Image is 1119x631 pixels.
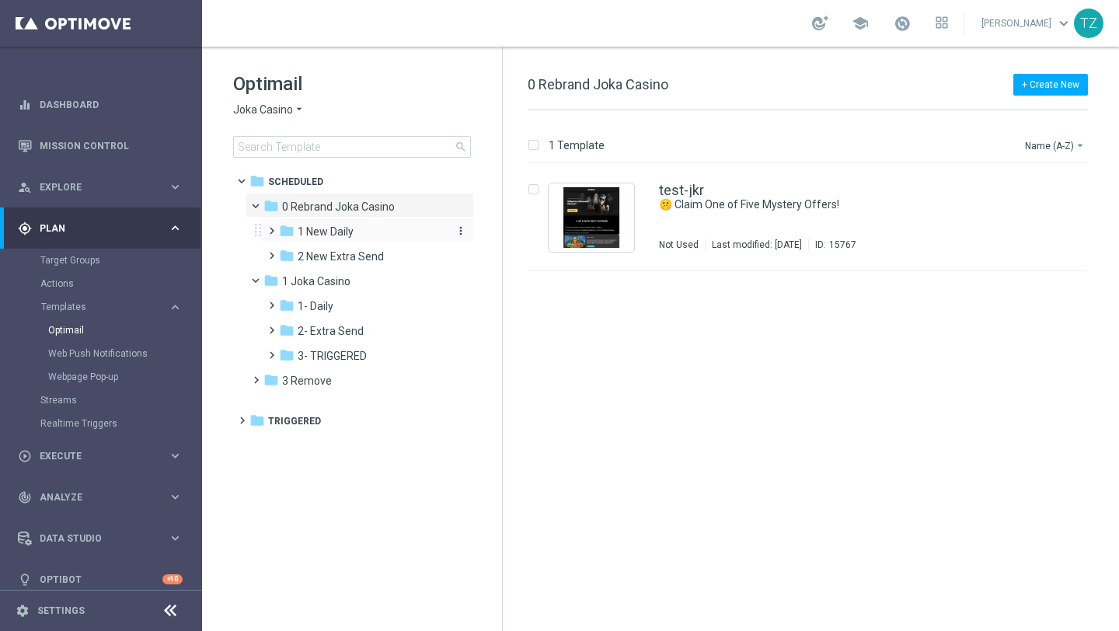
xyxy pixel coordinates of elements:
[40,534,168,543] span: Data Studio
[451,224,467,239] button: more_vert
[40,412,200,435] div: Realtime Triggers
[162,574,183,584] div: +10
[1055,15,1072,32] span: keyboard_arrow_down
[233,71,471,96] h1: Optimail
[18,559,183,600] div: Optibot
[263,198,279,214] i: folder
[40,84,183,125] a: Dashboard
[249,413,265,428] i: folder
[18,84,183,125] div: Dashboard
[263,273,279,288] i: folder
[18,449,32,463] i: play_circle_outline
[40,301,183,313] button: Templates keyboard_arrow_right
[40,394,162,406] a: Streams
[40,254,162,267] a: Target Groups
[282,200,395,214] span: 0 Rebrand Joka Casino
[293,103,305,117] i: arrow_drop_down
[48,371,162,383] a: Webpage Pop-up
[1013,74,1088,96] button: + Create New
[455,225,467,237] i: more_vert
[40,417,162,430] a: Realtime Triggers
[16,604,30,618] i: settings
[706,239,808,251] div: Last modified: [DATE]
[168,490,183,504] i: keyboard_arrow_right
[298,299,333,313] span: 1- Daily
[40,451,168,461] span: Execute
[233,136,471,158] input: Search Template
[298,349,367,363] span: 3- TRIGGERED
[852,15,869,32] span: school
[37,606,85,615] a: Settings
[17,573,183,586] button: lightbulb Optibot +10
[18,490,168,504] div: Analyze
[18,490,32,504] i: track_changes
[249,173,265,189] i: folder
[40,493,168,502] span: Analyze
[808,239,856,251] div: ID:
[17,222,183,235] button: gps_fixed Plan keyboard_arrow_right
[268,175,323,189] span: Scheduled
[17,181,183,193] button: person_search Explore keyboard_arrow_right
[48,319,200,342] div: Optimail
[18,125,183,166] div: Mission Control
[48,347,162,360] a: Web Push Notifications
[1023,136,1088,155] button: Name (A-Z)arrow_drop_down
[659,197,1021,212] div: 🤫 Claim One of Five Mystery Offers!
[40,277,162,290] a: Actions
[17,99,183,111] div: equalizer Dashboard
[1074,9,1103,38] div: TZ
[40,183,168,192] span: Explore
[455,141,467,153] span: search
[40,389,200,412] div: Streams
[18,98,32,112] i: equalizer
[168,221,183,235] i: keyboard_arrow_right
[18,573,32,587] i: lightbulb
[40,559,162,600] a: Optibot
[18,532,168,546] div: Data Studio
[168,180,183,194] i: keyboard_arrow_right
[40,249,200,272] div: Target Groups
[17,450,183,462] button: play_circle_outline Execute keyboard_arrow_right
[48,324,162,336] a: Optimail
[48,342,200,365] div: Web Push Notifications
[298,225,354,239] span: 1 New Daily
[168,448,183,463] i: keyboard_arrow_right
[268,414,321,428] span: Triggered
[18,221,32,235] i: gps_fixed
[18,449,168,463] div: Execute
[17,140,183,152] button: Mission Control
[282,374,332,388] span: 3 Remove
[512,164,1116,271] div: Press SPACE to select this row.
[659,239,699,251] div: Not Used
[18,180,168,194] div: Explore
[41,302,152,312] span: Templates
[40,125,183,166] a: Mission Control
[168,300,183,315] i: keyboard_arrow_right
[980,12,1074,35] a: [PERSON_NAME]keyboard_arrow_down
[528,76,668,92] span: 0 Rebrand Joka Casino
[40,295,200,389] div: Templates
[40,224,168,233] span: Plan
[1074,139,1086,152] i: arrow_drop_down
[549,138,605,152] p: 1 Template
[829,239,856,251] div: 15767
[168,531,183,546] i: keyboard_arrow_right
[17,491,183,504] div: track_changes Analyze keyboard_arrow_right
[282,274,350,288] span: 1 Joka Casino
[279,223,295,239] i: folder
[298,249,384,263] span: 2 New Extra Send
[659,183,704,197] a: test-jkr
[298,324,364,338] span: 2- Extra Send
[233,103,293,117] span: Joka Casino
[18,180,32,194] i: person_search
[40,272,200,295] div: Actions
[17,532,183,545] button: Data Studio keyboard_arrow_right
[279,322,295,338] i: folder
[659,197,985,212] a: 🤫 Claim One of Five Mystery Offers!
[553,187,630,248] img: 15767.jpeg
[279,248,295,263] i: folder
